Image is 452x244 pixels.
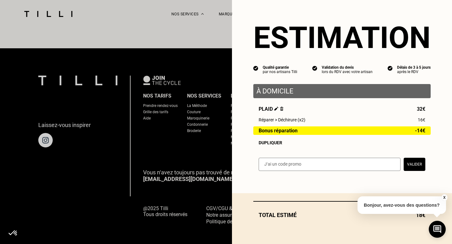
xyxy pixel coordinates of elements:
[263,65,297,70] div: Qualité garantie
[259,106,283,112] span: Plaid
[253,212,431,218] div: Total estimé
[404,158,425,171] button: Valider
[253,65,258,71] img: icon list info
[259,128,298,133] span: Bonus réparation
[322,65,373,70] div: Validation du devis
[358,196,446,214] p: Bonjour, avez-vous des questions?
[263,70,297,74] div: par nos artisans Tilli
[256,87,428,95] p: À domicile
[441,194,447,201] button: X
[417,106,425,112] span: 32€
[253,20,431,55] section: Estimation
[274,107,278,111] img: Éditer
[397,65,431,70] div: Délais de 3 à 5 jours
[322,70,373,74] div: lors du RDV avec votre artisan
[312,65,317,71] img: icon list info
[415,128,425,133] span: -14€
[280,107,283,111] img: Supprimer
[397,70,431,74] div: après le RDV
[388,65,393,71] img: icon list info
[259,140,425,145] div: Dupliquer
[259,158,401,171] input: J‘ai un code promo
[418,117,425,122] span: 16€
[259,117,305,122] span: Réparer > Déchirure (x2)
